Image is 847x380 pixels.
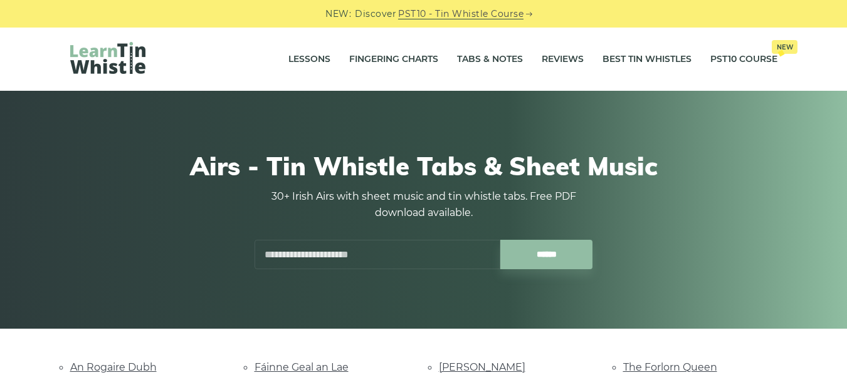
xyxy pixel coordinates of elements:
a: Tabs & Notes [457,44,523,75]
a: Lessons [288,44,330,75]
a: [PERSON_NAME] [439,361,525,373]
a: Best Tin Whistles [602,44,692,75]
a: Reviews [542,44,584,75]
a: An Rogaire Dubh [70,361,157,373]
h1: Airs - Tin Whistle Tabs & Sheet Music [70,151,777,181]
span: New [772,40,797,54]
a: Fáinne Geal an Lae [255,361,349,373]
a: Fingering Charts [349,44,438,75]
a: PST10 CourseNew [710,44,777,75]
p: 30+ Irish Airs with sheet music and tin whistle tabs. Free PDF download available. [255,188,593,221]
img: LearnTinWhistle.com [70,42,145,74]
a: The Forlorn Queen [623,361,717,373]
